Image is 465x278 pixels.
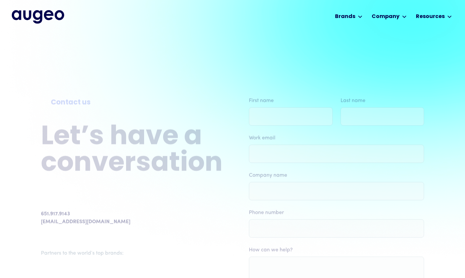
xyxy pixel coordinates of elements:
[335,13,355,21] div: Brands
[249,134,424,142] label: Work email
[372,13,400,21] div: Company
[249,209,424,217] label: Phone number
[341,97,424,105] label: Last name
[249,97,333,105] label: First name
[41,210,70,218] div: 651.917.9143
[41,250,220,257] div: Partners to the world’s top brands:
[12,10,64,23] img: Augeo's full logo in midnight blue.
[41,124,223,177] h2: Let’s have a conversation
[51,98,213,108] div: Contact us
[416,13,445,21] div: Resources
[249,172,424,179] label: Company name
[249,246,424,254] label: How can we help?
[12,10,64,23] a: home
